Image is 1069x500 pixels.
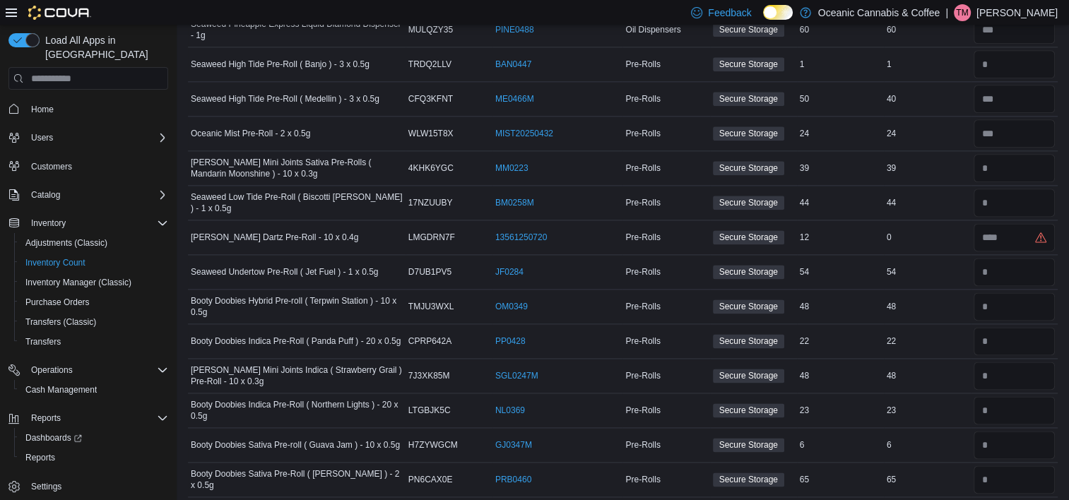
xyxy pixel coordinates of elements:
span: LTGBJK5C [408,405,451,416]
a: BAN0447 [495,59,531,70]
span: Pre-Rolls [625,232,660,243]
span: Inventory Manager (Classic) [25,277,131,288]
span: Booty Doobies Sativa Pre-roll ( Guava Jam ) - 10 x 0.5g [191,439,400,451]
a: MM0223 [495,162,528,174]
span: Inventory Count [25,257,85,268]
span: Pre-Rolls [625,162,660,174]
span: Home [31,104,54,115]
span: 7J3XK85M [408,370,450,381]
div: 54 [884,263,971,280]
div: 60 [797,21,884,38]
span: Oil Dispensers [625,24,680,35]
span: Pre-Rolls [625,301,660,312]
span: Cash Management [25,384,97,395]
div: 24 [797,125,884,142]
button: Users [25,129,59,146]
span: Seaweed High Tide Pre-Roll ( Medellin ) - 3 x 0.5g [191,93,379,105]
div: 60 [884,21,971,38]
span: Dashboards [20,429,168,446]
div: 54 [797,263,884,280]
a: MIST20250432 [495,128,553,139]
span: Secure Storage [713,438,784,452]
p: [PERSON_NAME] [976,4,1058,21]
div: 48 [797,367,884,384]
span: Secure Storage [719,93,778,105]
span: Reports [25,410,168,427]
div: Tyler Mackey [954,4,971,21]
span: Inventory [31,218,66,229]
span: Booty Doobies Indica Pre-Roll ( Northern Lights ) - 20 x 0.5g [191,399,403,422]
span: TM [956,4,968,21]
span: Secure Storage [713,265,784,279]
span: 4KHK6YGC [408,162,454,174]
a: ME0466M [495,93,534,105]
span: TMJU3WXL [408,301,454,312]
button: Settings [3,476,174,496]
a: 13561250720 [495,232,547,243]
span: Feedback [708,6,751,20]
button: Home [3,98,174,119]
button: Inventory [3,213,174,233]
span: Secure Storage [713,196,784,210]
span: 17NZUUBY [408,197,453,208]
span: Inventory Manager (Classic) [20,274,168,291]
div: 1 [797,56,884,73]
span: Transfers (Classic) [20,314,168,331]
span: Reports [31,412,61,424]
span: Dashboards [25,432,82,444]
span: Transfers (Classic) [25,316,96,328]
span: Purchase Orders [25,297,90,308]
span: Secure Storage [719,162,778,174]
span: Secure Storage [713,23,784,37]
span: Secure Storage [713,472,784,487]
span: Transfers [25,336,61,347]
span: Reports [20,449,168,466]
div: 23 [884,402,971,419]
span: LMGDRN7F [408,232,455,243]
a: OM0349 [495,301,528,312]
span: [PERSON_NAME] Mini Joints Indica ( Strawberry Grail ) Pre-Roll - 10 x 0.3g [191,364,403,387]
span: Secure Storage [713,334,784,348]
p: Oceanic Cannabis & Coffee [818,4,940,21]
a: Transfers [20,333,66,350]
span: D7UB1PV5 [408,266,451,278]
a: PRB0460 [495,474,531,485]
span: Operations [31,364,73,376]
span: Load All Apps in [GEOGRAPHIC_DATA] [40,33,168,61]
div: 40 [884,90,971,107]
span: Pre-Rolls [625,197,660,208]
span: Settings [25,477,168,495]
span: Pre-Rolls [625,59,660,70]
span: Secure Storage [713,230,784,244]
div: 48 [884,367,971,384]
button: Inventory Manager (Classic) [14,273,174,292]
input: Dark Mode [763,5,793,20]
span: Customers [31,161,72,172]
button: Cash Management [14,380,174,400]
span: Users [31,132,53,143]
span: Booty Doobies Indica Pre-Roll ( Panda Puff ) - 20 x 0.5g [191,335,401,347]
a: Customers [25,158,78,175]
a: Reports [20,449,61,466]
span: [PERSON_NAME] Dartz Pre-Roll - 10 x 0.4g [191,232,358,243]
div: 48 [797,298,884,315]
div: 22 [884,333,971,350]
a: Transfers (Classic) [20,314,102,331]
span: Purchase Orders [20,294,168,311]
a: GJ0347M [495,439,532,451]
span: Home [25,100,168,117]
a: PP0428 [495,335,526,347]
a: Home [25,101,59,118]
img: Cova [28,6,91,20]
button: Inventory [25,215,71,232]
button: Users [3,128,174,148]
div: 39 [884,160,971,177]
div: 44 [797,194,884,211]
span: Secure Storage [713,126,784,141]
button: Operations [3,360,174,380]
button: Customers [3,156,174,177]
span: Adjustments (Classic) [25,237,107,249]
div: 22 [797,333,884,350]
button: Inventory Count [14,253,174,273]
